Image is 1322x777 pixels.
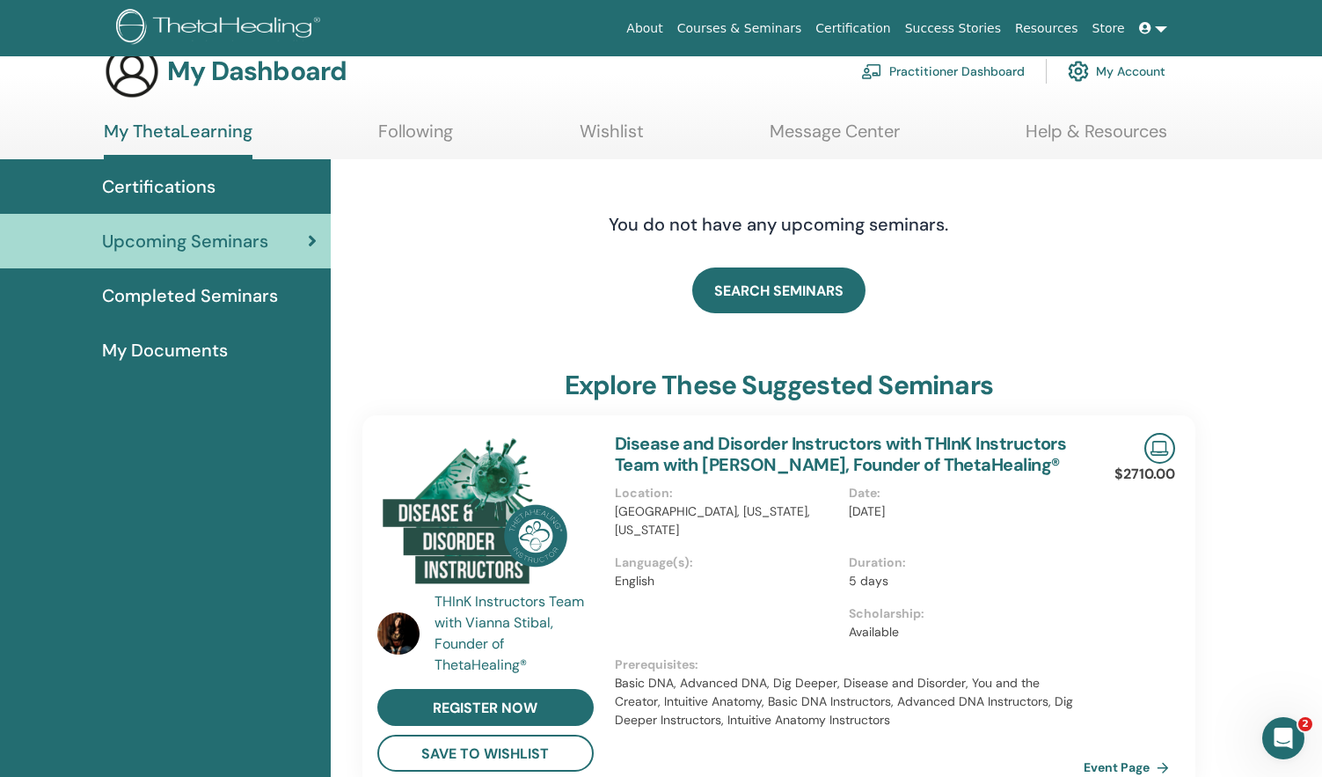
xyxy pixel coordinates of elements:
[1144,433,1175,464] img: Live Online Seminar
[102,282,278,309] span: Completed Seminars
[1026,121,1167,155] a: Help & Resources
[770,121,900,155] a: Message Center
[377,689,594,726] a: register now
[615,656,1084,674] p: Prerequisites :
[849,484,1073,502] p: Date :
[102,173,215,200] span: Certifications
[102,228,268,254] span: Upcoming Seminars
[849,605,1073,623] p: Scholarship :
[615,432,1067,476] a: Disease and Disorder Instructors with THInK Instructors Team with [PERSON_NAME], Founder of Theta...
[580,121,644,155] a: Wishlist
[808,12,897,45] a: Certification
[615,553,839,572] p: Language(s) :
[615,674,1084,729] p: Basic DNA, Advanced DNA, Dig Deeper, Disease and Disorder, You and the Creator, Intuitive Anatomy...
[1008,12,1085,45] a: Resources
[615,502,839,539] p: [GEOGRAPHIC_DATA], [US_STATE], [US_STATE]
[378,121,453,155] a: Following
[619,12,669,45] a: About
[615,484,839,502] p: Location :
[692,268,866,313] a: SEARCH SEMINARS
[849,502,1073,521] p: [DATE]
[433,699,537,717] span: register now
[849,623,1073,641] p: Available
[1298,717,1312,731] span: 2
[377,735,594,772] button: save to wishlist
[1114,464,1175,485] p: $2710.00
[565,370,993,401] h3: explore these suggested seminars
[861,63,882,79] img: chalkboard-teacher.svg
[377,612,420,655] img: default.jpg
[1262,717,1304,759] iframe: Intercom live chat
[849,553,1073,572] p: Duration :
[102,337,228,363] span: My Documents
[104,43,160,99] img: generic-user-icon.jpg
[861,52,1025,91] a: Practitioner Dashboard
[116,9,326,48] img: logo.png
[167,55,347,87] h3: My Dashboard
[501,214,1055,235] h4: You do not have any upcoming seminars.
[615,572,839,590] p: English
[849,572,1073,590] p: 5 days
[104,121,252,159] a: My ThetaLearning
[1068,52,1165,91] a: My Account
[377,433,594,597] img: Disease and Disorder Instructors
[670,12,809,45] a: Courses & Seminars
[1085,12,1132,45] a: Store
[898,12,1008,45] a: Success Stories
[1068,56,1089,86] img: cog.svg
[435,591,597,676] a: THInK Instructors Team with Vianna Stibal, Founder of ThetaHealing®
[714,282,844,300] span: SEARCH SEMINARS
